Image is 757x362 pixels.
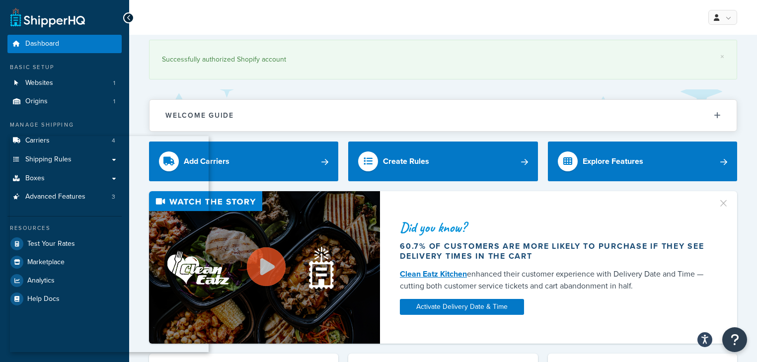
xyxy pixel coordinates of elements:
[7,92,122,111] a: Origins1
[383,154,429,168] div: Create Rules
[25,40,59,48] span: Dashboard
[7,235,122,253] a: Test Your Rates
[7,224,122,232] div: Resources
[583,154,643,168] div: Explore Features
[400,268,467,280] a: Clean Eatz Kitchen
[722,327,747,352] button: Open Resource Center
[400,241,709,261] div: 60.7% of customers are more likely to purchase if they see delivery times in the cart
[720,53,724,61] a: ×
[113,79,115,87] span: 1
[7,35,122,53] a: Dashboard
[149,191,380,344] img: Video thumbnail
[7,132,122,150] li: Carriers
[400,299,524,315] a: Activate Delivery Date & Time
[7,74,122,92] a: Websites1
[7,132,122,150] a: Carriers4
[150,100,737,131] button: Welcome Guide
[348,142,537,181] a: Create Rules
[149,142,338,181] a: Add Carriers
[7,92,122,111] li: Origins
[165,112,234,119] h2: Welcome Guide
[7,74,122,92] li: Websites
[7,290,122,308] a: Help Docs
[548,142,737,181] a: Explore Features
[7,63,122,72] div: Basic Setup
[25,97,48,106] span: Origins
[400,268,709,292] div: enhanced their customer experience with Delivery Date and Time — cutting both customer service ti...
[25,79,53,87] span: Websites
[162,53,724,67] div: Successfully authorized Shopify account
[7,121,122,129] div: Manage Shipping
[7,188,122,206] li: Advanced Features
[7,188,122,206] a: Advanced Features3
[7,169,122,188] a: Boxes
[113,97,115,106] span: 1
[7,272,122,290] a: Analytics
[400,220,709,234] div: Did you know?
[7,150,122,169] a: Shipping Rules
[7,253,122,271] a: Marketplace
